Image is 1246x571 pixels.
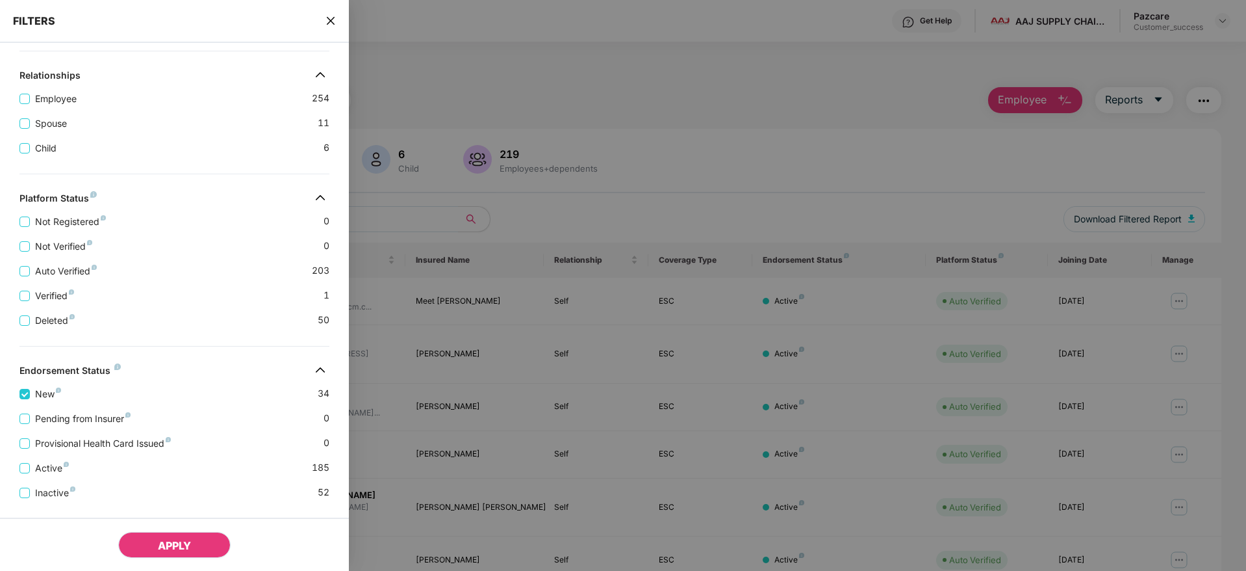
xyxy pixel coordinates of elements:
img: svg+xml;base64,PHN2ZyB4bWxucz0iaHR0cDovL3d3dy53My5vcmcvMjAwMC9zdmciIHdpZHRoPSI4IiBoZWlnaHQ9IjgiIH... [69,289,74,295]
span: Auto Verified [30,264,102,278]
div: Relationships [19,70,81,85]
img: svg+xml;base64,PHN2ZyB4bWxucz0iaHR0cDovL3d3dy53My5vcmcvMjAwMC9zdmciIHdpZHRoPSI4IiBoZWlnaHQ9IjgiIH... [114,364,121,370]
img: svg+xml;base64,PHN2ZyB4bWxucz0iaHR0cDovL3d3dy53My5vcmcvMjAwMC9zdmciIHdpZHRoPSI4IiBoZWlnaHQ9IjgiIH... [70,486,75,492]
span: Inactive [30,486,81,500]
span: 203 [312,263,329,278]
span: Provisional Health Card Issued [30,436,176,451]
span: 52 [318,485,329,500]
span: 11 [318,116,329,131]
div: Platform Status [19,193,97,208]
span: APPLY [158,539,191,552]
img: svg+xml;base64,PHN2ZyB4bWxucz0iaHR0cDovL3d3dy53My5vcmcvMjAwMC9zdmciIHdpZHRoPSIzMiIgaGVpZ2h0PSIzMi... [310,187,331,208]
span: 0 [324,214,329,229]
span: Not Verified [30,239,97,254]
img: svg+xml;base64,PHN2ZyB4bWxucz0iaHR0cDovL3d3dy53My5vcmcvMjAwMC9zdmciIHdpZHRoPSI4IiBoZWlnaHQ9IjgiIH... [64,462,69,467]
span: Pending from Insurer [30,412,136,426]
img: svg+xml;base64,PHN2ZyB4bWxucz0iaHR0cDovL3d3dy53My5vcmcvMjAwMC9zdmciIHdpZHRoPSIzMiIgaGVpZ2h0PSIzMi... [310,64,331,85]
span: 0 [324,411,329,426]
span: close [325,14,336,27]
span: Active [30,461,74,475]
span: 6 [324,140,329,155]
img: svg+xml;base64,PHN2ZyB4bWxucz0iaHR0cDovL3d3dy53My5vcmcvMjAwMC9zdmciIHdpZHRoPSI4IiBoZWlnaHQ9IjgiIH... [87,240,92,245]
button: APPLY [118,532,231,558]
img: svg+xml;base64,PHN2ZyB4bWxucz0iaHR0cDovL3d3dy53My5vcmcvMjAwMC9zdmciIHdpZHRoPSI4IiBoZWlnaHQ9IjgiIH... [92,265,97,270]
span: 50 [318,313,329,328]
span: Spouse [30,116,72,131]
span: Employee [30,92,82,106]
span: FILTERS [13,14,55,27]
img: svg+xml;base64,PHN2ZyB4bWxucz0iaHR0cDovL3d3dy53My5vcmcvMjAwMC9zdmciIHdpZHRoPSI4IiBoZWlnaHQ9IjgiIH... [70,314,75,319]
span: 185 [312,460,329,475]
img: svg+xml;base64,PHN2ZyB4bWxucz0iaHR0cDovL3d3dy53My5vcmcvMjAwMC9zdmciIHdpZHRoPSI4IiBoZWlnaHQ9IjgiIH... [101,215,106,220]
img: svg+xml;base64,PHN2ZyB4bWxucz0iaHR0cDovL3d3dy53My5vcmcvMjAwMC9zdmciIHdpZHRoPSI4IiBoZWlnaHQ9IjgiIH... [166,437,171,442]
span: New [30,387,66,401]
span: Not Registered [30,215,111,229]
img: svg+xml;base64,PHN2ZyB4bWxucz0iaHR0cDovL3d3dy53My5vcmcvMjAwMC9zdmciIHdpZHRoPSIzMiIgaGVpZ2h0PSIzMi... [310,360,331,380]
div: Endorsement Status [19,365,121,380]
span: Child [30,141,62,155]
img: svg+xml;base64,PHN2ZyB4bWxucz0iaHR0cDovL3d3dy53My5vcmcvMjAwMC9zdmciIHdpZHRoPSI4IiBoZWlnaHQ9IjgiIH... [125,412,131,418]
span: 0 [324,436,329,451]
span: 0 [324,239,329,254]
span: 254 [312,91,329,106]
img: svg+xml;base64,PHN2ZyB4bWxucz0iaHR0cDovL3d3dy53My5vcmcvMjAwMC9zdmciIHdpZHRoPSI4IiBoZWlnaHQ9IjgiIH... [56,388,61,393]
img: svg+xml;base64,PHN2ZyB4bWxucz0iaHR0cDovL3d3dy53My5vcmcvMjAwMC9zdmciIHdpZHRoPSI4IiBoZWlnaHQ9IjgiIH... [90,191,97,198]
span: 1 [324,288,329,303]
span: Verified [30,289,79,303]
span: Deleted [30,313,80,328]
span: 34 [318,386,329,401]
